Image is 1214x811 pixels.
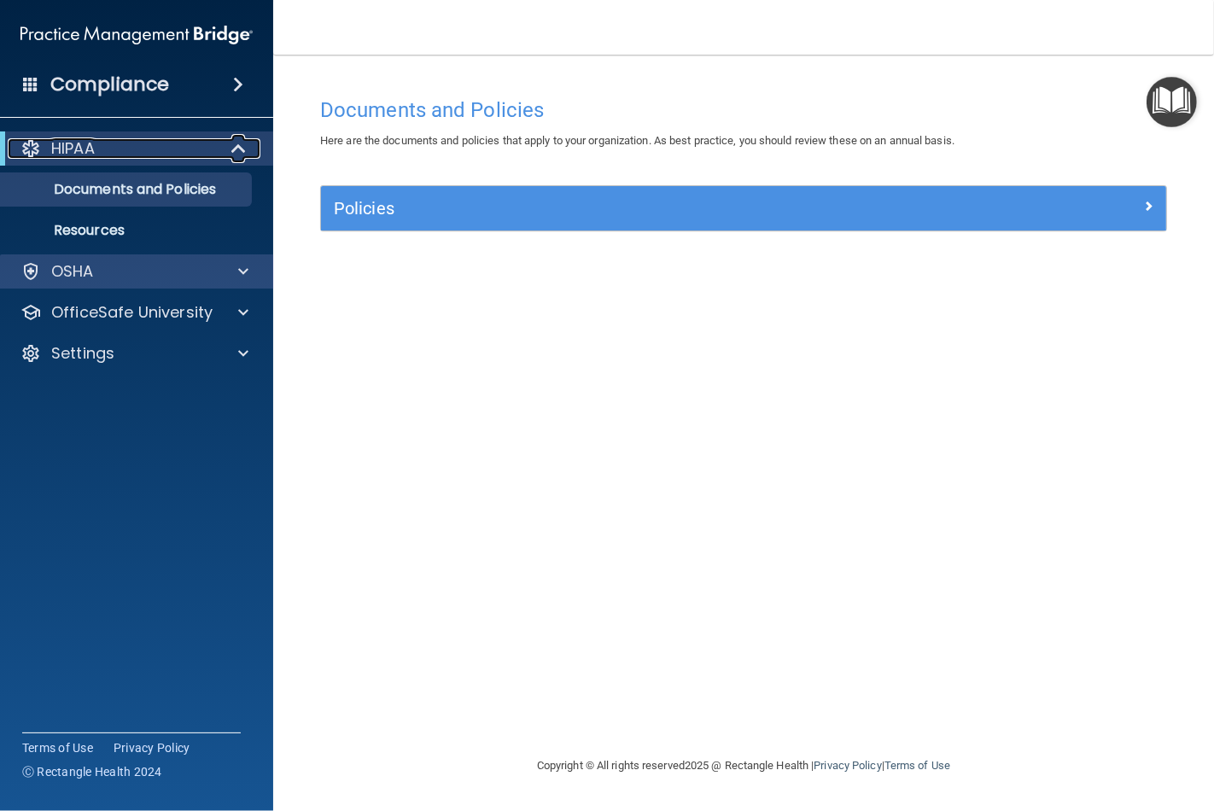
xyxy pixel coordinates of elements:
a: Terms of Use [884,759,950,772]
p: HIPAA [51,138,95,159]
div: Copyright © All rights reserved 2025 @ Rectangle Health | | [432,738,1055,793]
a: Privacy Policy [814,759,881,772]
a: Policies [334,195,1153,222]
a: Privacy Policy [114,739,190,756]
a: OfficeSafe University [20,302,248,323]
p: Documents and Policies [11,181,244,198]
p: Resources [11,222,244,239]
a: Terms of Use [22,739,93,756]
button: Open Resource Center [1147,77,1197,127]
p: OfficeSafe University [51,302,213,323]
h4: Documents and Policies [320,99,1167,121]
img: PMB logo [20,18,253,52]
p: OSHA [51,261,94,282]
a: HIPAA [20,138,248,159]
span: Here are the documents and policies that apply to your organization. As best practice, you should... [320,134,954,147]
span: Ⓒ Rectangle Health 2024 [22,763,162,780]
a: Settings [20,343,248,364]
h5: Policies [334,199,943,218]
p: Settings [51,343,114,364]
h4: Compliance [50,73,169,96]
a: OSHA [20,261,248,282]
